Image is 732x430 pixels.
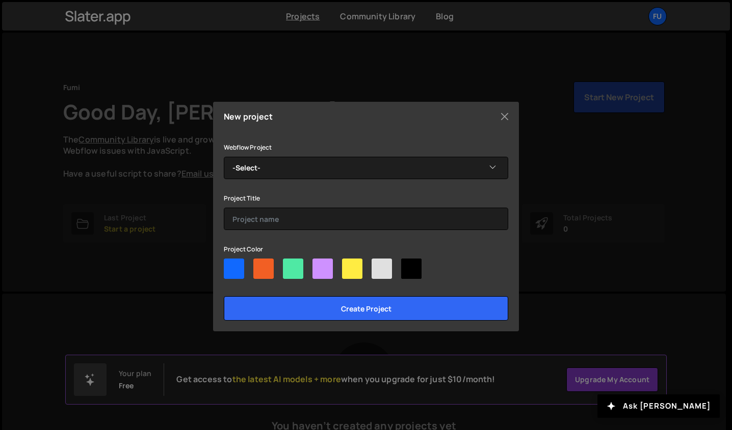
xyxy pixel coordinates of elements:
h5: New project [224,112,273,121]
button: Ask [PERSON_NAME] [597,394,720,418]
label: Project Title [224,193,260,204]
label: Webflow Project [224,142,272,153]
label: Project Color [224,244,263,254]
input: Create project [224,296,508,321]
input: Project name [224,208,508,230]
button: Close [497,109,512,124]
